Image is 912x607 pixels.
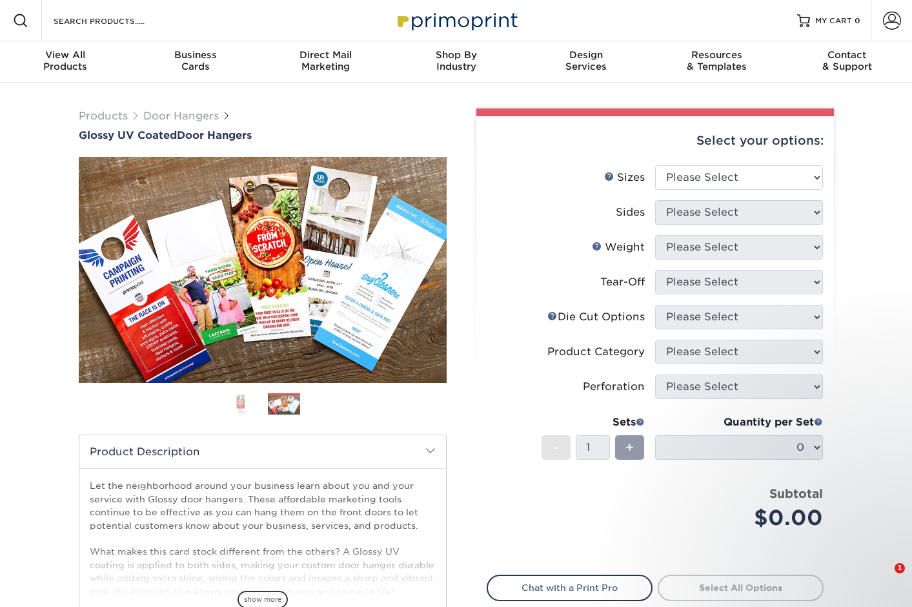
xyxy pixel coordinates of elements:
[79,157,447,383] img: Glossy UV Coated 02
[392,6,521,34] img: Primoprint
[261,49,391,72] div: Marketing
[658,575,824,601] a: Select All Options
[79,110,128,122] a: Products
[782,49,912,72] div: & Support
[521,49,651,61] span: Design
[261,49,391,61] span: Direct Mail
[651,49,782,72] div: & Templates
[651,41,782,83] a: Resources& Templates
[130,49,261,72] div: Cards
[782,49,912,61] span: Contact
[600,274,645,290] div: Tear-Off
[79,129,447,141] a: Glossy UV CoatedDoor Hangers
[616,205,645,220] div: Sides
[542,415,645,430] div: Sets
[391,49,522,61] span: Shop By
[79,129,447,141] h1: Door Hangers
[521,41,651,83] a: DesignServices
[815,15,852,26] span: MY CART
[261,41,391,83] a: Direct MailMarketing
[655,415,823,430] div: Quantity per Set
[52,13,178,28] input: SEARCH PRODUCTS.....
[547,309,645,325] div: Die Cut Options
[625,438,634,457] span: +
[130,49,261,61] span: Business
[651,49,782,61] span: Resources
[592,240,645,255] div: Weight
[547,344,645,360] div: Product Category
[553,438,559,457] span: -
[868,563,899,594] iframe: Intercom live chat
[143,110,219,122] a: Door Hangers
[391,41,522,83] a: Shop ByIndustry
[604,170,645,185] div: Sizes
[782,41,912,83] a: Contact& Support
[225,393,257,415] img: Door Hangers 01
[79,129,177,141] span: Glossy UV Coated
[487,116,824,165] div: Select your options:
[79,435,446,468] h2: Product Description
[391,49,522,72] div: Industry
[583,379,645,395] div: Perforation
[268,395,300,415] img: Door Hangers 02
[895,563,905,573] span: 1
[130,41,261,83] a: BusinessCards
[521,49,651,72] div: Services
[855,16,860,25] span: 0
[487,575,653,601] a: Chat with a Print Pro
